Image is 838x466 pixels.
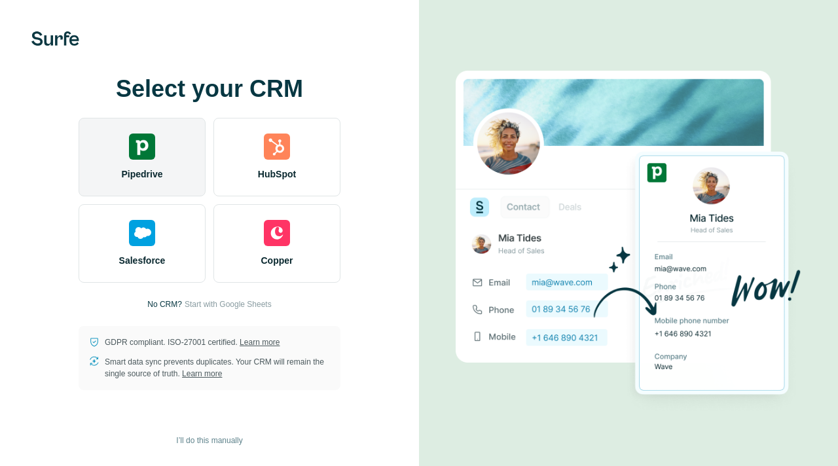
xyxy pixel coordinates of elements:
p: No CRM? [147,298,182,310]
span: HubSpot [258,168,296,181]
img: pipedrive's logo [129,134,155,160]
img: PIPEDRIVE image [456,50,801,416]
p: Smart data sync prevents duplicates. Your CRM will remain the single source of truth. [105,356,330,380]
img: salesforce's logo [129,220,155,246]
span: Pipedrive [121,168,162,181]
span: I’ll do this manually [176,435,242,446]
a: Learn more [240,338,280,347]
p: GDPR compliant. ISO-27001 certified. [105,336,280,348]
img: Surfe's logo [31,31,79,46]
img: hubspot's logo [264,134,290,160]
button: I’ll do this manually [167,431,251,450]
span: Copper [261,254,293,267]
span: Salesforce [119,254,166,267]
img: copper's logo [264,220,290,246]
a: Learn more [182,369,222,378]
button: Start with Google Sheets [185,298,272,310]
h1: Select your CRM [79,76,340,102]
